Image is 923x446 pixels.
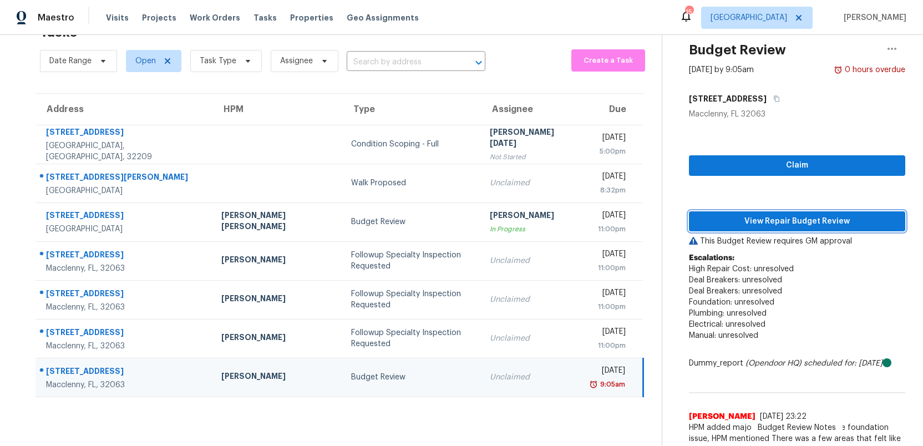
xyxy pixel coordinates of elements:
[46,126,204,140] div: [STREET_ADDRESS]
[347,12,419,23] span: Geo Assignments
[689,155,905,176] button: Claim
[490,255,574,266] div: Unclaimed
[290,12,333,23] span: Properties
[46,210,204,224] div: [STREET_ADDRESS]
[685,7,693,18] div: 15
[221,210,334,235] div: [PERSON_NAME] [PERSON_NAME]
[35,94,212,125] th: Address
[689,287,782,295] span: Deal Breakers: unresolved
[689,276,782,284] span: Deal Breakers: unresolved
[591,301,626,312] div: 11:00pm
[751,422,843,433] span: Budget Review Notes
[591,249,626,262] div: [DATE]
[351,139,472,150] div: Condition Scoping - Full
[49,55,92,67] span: Date Range
[490,294,574,305] div: Unclaimed
[46,379,204,391] div: Macclenny, FL, 32063
[342,94,481,125] th: Type
[839,12,906,23] span: [PERSON_NAME]
[843,64,905,75] div: 0 hours overdue
[689,298,774,306] span: Foundation: unresolved
[46,263,204,274] div: Macclenny, FL, 32063
[221,332,334,346] div: [PERSON_NAME]
[46,185,204,196] div: [GEOGRAPHIC_DATA]
[46,140,204,163] div: [GEOGRAPHIC_DATA], [GEOGRAPHIC_DATA], 32209
[689,411,755,422] span: [PERSON_NAME]
[582,94,643,125] th: Due
[200,55,236,67] span: Task Type
[689,265,794,273] span: High Repair Cost: unresolved
[351,250,472,272] div: Followup Specialty Inspection Requested
[767,89,782,109] button: Copy Address
[689,109,905,120] div: Macclenny, FL 32063
[689,332,758,339] span: Manual: unresolved
[745,359,802,367] i: (Opendoor HQ)
[142,12,176,23] span: Projects
[689,358,905,369] div: Dummy_report
[221,293,334,307] div: [PERSON_NAME]
[490,178,574,189] div: Unclaimed
[689,64,754,75] div: [DATE] by 9:05am
[698,215,896,229] span: View Repair Budget Review
[46,302,204,313] div: Macclenny, FL, 32063
[577,54,640,67] span: Create a Task
[135,55,156,67] span: Open
[689,254,734,262] b: Escalations:
[347,54,454,71] input: Search by address
[591,171,626,185] div: [DATE]
[212,94,343,125] th: HPM
[38,12,74,23] span: Maestro
[591,262,626,273] div: 11:00pm
[221,254,334,268] div: [PERSON_NAME]
[490,126,574,151] div: [PERSON_NAME][DATE]
[351,327,472,349] div: Followup Specialty Inspection Requested
[46,327,204,341] div: [STREET_ADDRESS]
[46,249,204,263] div: [STREET_ADDRESS]
[591,185,626,196] div: 8:32pm
[490,210,574,224] div: [PERSON_NAME]
[571,49,645,72] button: Create a Task
[591,210,626,224] div: [DATE]
[591,365,625,379] div: [DATE]
[280,55,313,67] span: Assignee
[46,288,204,302] div: [STREET_ADDRESS]
[490,333,574,344] div: Unclaimed
[589,379,598,390] img: Overdue Alarm Icon
[490,372,574,383] div: Unclaimed
[40,27,77,38] h2: Tasks
[689,310,767,317] span: Plumbing: unresolved
[351,178,472,189] div: Walk Proposed
[591,340,626,351] div: 11:00pm
[351,216,472,227] div: Budget Review
[106,12,129,23] span: Visits
[46,224,204,235] div: [GEOGRAPHIC_DATA]
[689,93,767,104] h5: [STREET_ADDRESS]
[46,341,204,352] div: Macclenny, FL, 32063
[689,211,905,232] button: View Repair Budget Review
[591,326,626,340] div: [DATE]
[351,372,472,383] div: Budget Review
[46,171,204,185] div: [STREET_ADDRESS][PERSON_NAME]
[598,379,625,390] div: 9:05am
[591,224,626,235] div: 11:00pm
[471,55,486,70] button: Open
[689,321,765,328] span: Electrical: unresolved
[591,132,626,146] div: [DATE]
[689,236,905,247] p: This Budget Review requires GM approval
[221,371,334,384] div: [PERSON_NAME]
[490,224,574,235] div: In Progress
[253,14,277,22] span: Tasks
[689,44,786,55] h2: Budget Review
[591,146,626,157] div: 5:00pm
[490,151,574,163] div: Not Started
[698,159,896,173] span: Claim
[711,12,787,23] span: [GEOGRAPHIC_DATA]
[351,288,472,311] div: Followup Specialty Inspection Requested
[804,359,883,367] i: scheduled for: [DATE]
[591,287,626,301] div: [DATE]
[481,94,582,125] th: Assignee
[760,413,807,420] span: [DATE] 23:22
[834,64,843,75] img: Overdue Alarm Icon
[46,366,204,379] div: [STREET_ADDRESS]
[190,12,240,23] span: Work Orders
